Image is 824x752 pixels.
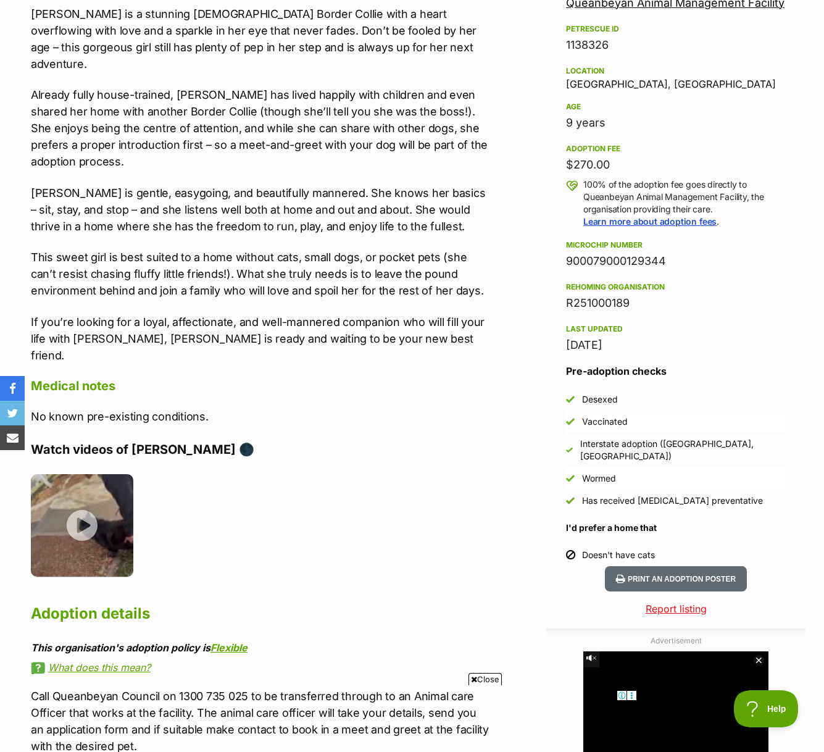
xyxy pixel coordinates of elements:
div: Microchip number [566,240,786,250]
a: What does this mean? [31,662,491,673]
p: [PERSON_NAME] is a stunning [DEMOGRAPHIC_DATA] Border Collie with a heart overflowing with love a... [31,6,491,72]
div: Age [566,102,786,112]
div: Last updated [566,324,786,334]
iframe: Help Scout Beacon - Open [734,690,799,727]
div: Has received [MEDICAL_DATA] preventative [582,495,763,507]
div: Vaccinated [582,416,628,428]
div: Rehoming organisation [566,282,786,292]
img: Yes [566,474,575,483]
div: Location [566,66,786,76]
img: d9csr7dkxengeopcixyu.jpg [31,474,133,577]
div: Wormed [582,472,616,485]
h4: Medical notes [31,378,491,394]
h4: I'd prefer a home that [566,522,786,534]
img: Yes [566,417,575,426]
img: Yes [566,447,573,454]
div: 1138326 [566,36,786,54]
p: Already fully house-trained, [PERSON_NAME] has lived happily with children and even shared her ho... [31,86,491,170]
p: 100% of the adoption fee goes directly to Queanbeyan Animal Management Facility, the organisation... [583,178,786,228]
p: If you’re looking for a loyal, affectionate, and well-mannered companion who will fill your life ... [31,314,491,364]
div: [GEOGRAPHIC_DATA], [GEOGRAPHIC_DATA] [566,64,786,90]
div: Desexed [582,393,618,406]
button: Print an adoption poster [605,566,747,591]
a: Report listing [546,601,805,616]
h4: Watch videos of [PERSON_NAME] 🌑 [31,441,491,457]
img: Yes [566,395,575,404]
p: No known pre-existing conditions. [31,408,491,425]
div: R251000189 [566,295,786,312]
span: Close [468,673,502,685]
iframe: Advertisement [188,690,637,746]
p: [PERSON_NAME] is gentle, easygoing, and beautifully mannered. She knows her basics – sit, stay, a... [31,185,491,235]
h2: Adoption details [31,600,491,627]
div: 900079000129344 [566,253,786,270]
p: This sweet girl is best suited to a home without cats, small dogs, or pocket pets (she can’t resi... [31,249,491,299]
a: Flexible [210,641,248,654]
a: Learn more about adoption fees [583,216,717,227]
img: Yes [566,496,575,505]
div: Doesn't have cats [582,549,655,561]
div: PetRescue ID [566,24,786,34]
div: This organisation's adoption policy is [31,642,491,653]
div: [DATE] [566,336,786,354]
div: Adoption fee [566,144,786,154]
div: $270.00 [566,156,786,173]
div: Interstate adoption ([GEOGRAPHIC_DATA], [GEOGRAPHIC_DATA]) [580,438,786,462]
h3: Pre-adoption checks [566,364,786,378]
div: 9 years [566,114,786,132]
